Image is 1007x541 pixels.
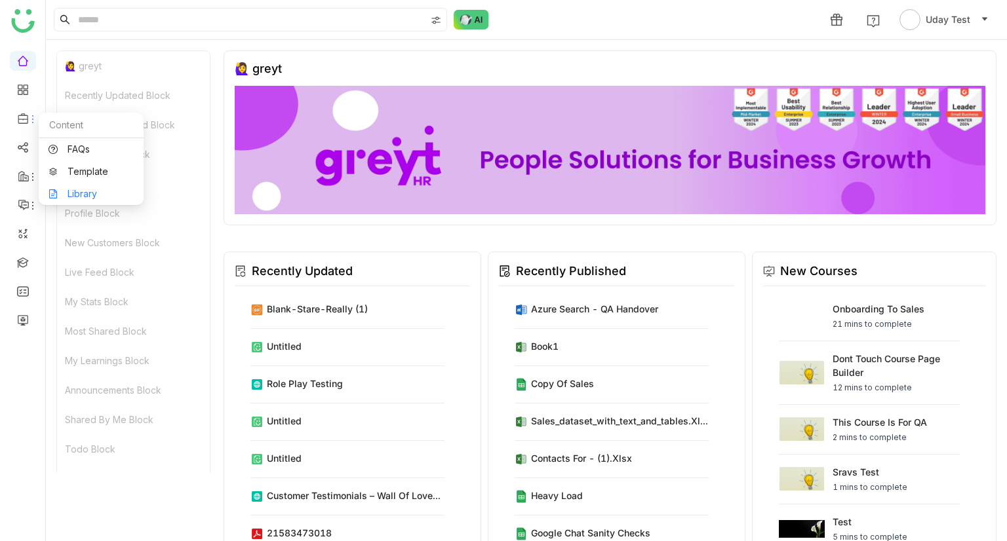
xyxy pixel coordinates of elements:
div: Rich Text Block [57,464,210,493]
div: New Courses [780,262,858,280]
div: Todo Block [57,434,210,464]
div: sravs test [833,465,907,479]
div: 21583473018 [267,526,332,540]
div: Recently Updated [252,262,353,280]
div: Announcements Block [57,375,210,405]
div: Google chat sanity checks [531,526,650,540]
div: 2 mins to complete [833,432,927,443]
div: Contacts for - (1).xlsx [531,451,632,465]
div: Untitled [267,414,302,428]
button: Uday Test [897,9,991,30]
div: blank-stare-really (1) [267,302,368,316]
a: Template [49,167,134,176]
div: My Stats Block [57,287,210,316]
div: Untitled [267,339,302,353]
div: Most Shared Block [57,316,210,346]
div: Dont touch course page builder [833,352,960,379]
div: My Learnings Block [57,346,210,375]
div: heavy load [531,489,583,502]
div: 1 mins to complete [833,481,907,493]
div: This course is for QA [833,415,927,429]
div: New Customers Block [57,228,210,257]
div: Shared By Me Block [57,405,210,434]
a: FAQs [49,145,134,154]
img: avatar [899,9,920,30]
a: Library [49,189,134,198]
span: Uday Test [926,12,970,27]
div: Azure Search - QA Handover [531,302,658,316]
div: 🙋‍♀️ greyt [235,62,282,75]
div: 21 mins to complete [833,318,924,330]
div: Book1 [531,339,559,353]
img: search-type.svg [431,15,441,26]
img: help.svg [867,14,880,28]
div: Onboarding to Sales [833,302,924,316]
div: Customer Testimonials – Wall of Love... [267,489,441,502]
img: ask-buddy-normal.svg [454,10,489,29]
div: 12 mins to complete [833,382,960,394]
div: Copy of sales [531,377,594,390]
img: 68ca8a786afc163911e2cfd3 [235,86,985,214]
div: 🙋‍♀️ greyt [57,51,210,81]
div: Untitled [267,451,302,465]
div: Recently Updated Block [57,81,210,110]
div: sales_dataset_with_text_and_tables.xl... [531,414,708,428]
img: logo [11,9,35,33]
div: Live Feed Block [57,257,210,287]
div: role play testing [267,377,343,390]
div: Recently Published [516,262,626,280]
div: Content [39,113,144,138]
div: Profile Block [57,198,210,228]
div: test [833,515,907,529]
